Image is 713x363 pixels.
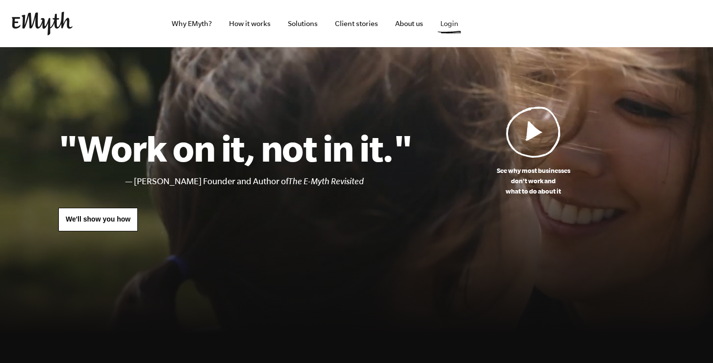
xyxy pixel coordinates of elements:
[12,12,73,35] img: EMyth
[664,316,713,363] iframe: Chat Widget
[412,166,655,196] p: See why most businesses don't work and what to do about it
[58,126,412,169] h1: "Work on it, not in it."
[506,106,561,158] img: Play Video
[58,208,138,231] a: We'll show you how
[66,215,130,223] span: We'll show you how
[288,176,364,186] i: The E-Myth Revisited
[134,174,412,189] li: [PERSON_NAME] Founder and Author of
[490,13,593,34] iframe: Embedded CTA
[598,13,701,34] iframe: Embedded CTA
[412,106,655,196] a: See why most businessesdon't work andwhat to do about it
